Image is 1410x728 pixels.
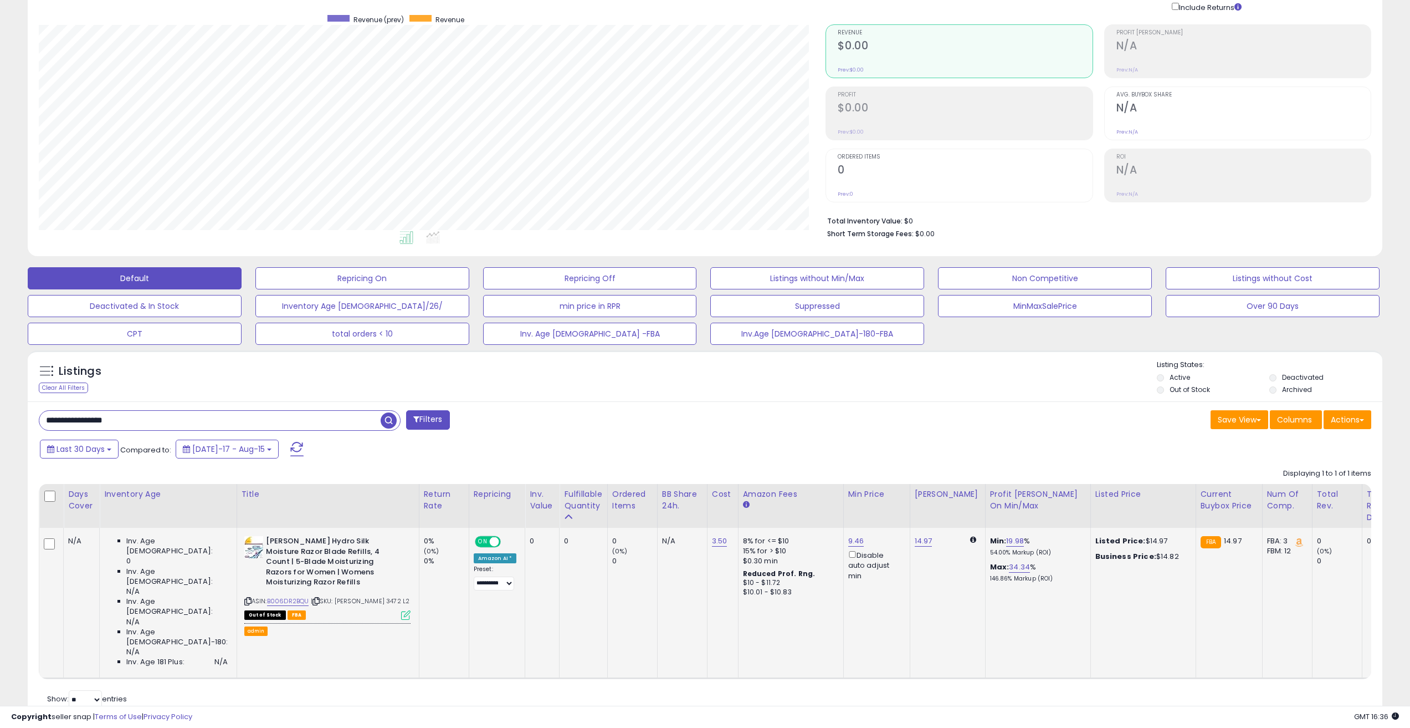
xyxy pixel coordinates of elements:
[743,578,835,588] div: $10 - $11.72
[848,536,864,547] a: 9.46
[1282,385,1312,394] label: Archived
[244,610,286,620] span: All listings that are currently out of stock and unavailable for purchase on Amazon
[68,536,91,546] div: N/A
[612,556,657,566] div: 0
[838,101,1092,116] h2: $0.00
[483,295,697,317] button: min price in RPR
[126,567,228,587] span: Inv. Age [DEMOGRAPHIC_DATA]:
[120,445,171,455] span: Compared to:
[424,556,469,566] div: 0%
[1166,267,1380,289] button: Listings without Cost
[838,67,864,73] small: Prev: $0.00
[712,536,727,547] a: 3.50
[1270,410,1322,429] button: Columns
[612,547,628,556] small: (0%)
[1267,546,1304,556] div: FBM: 12
[564,488,602,512] div: Fulfillable Quantity
[68,488,95,512] div: Days Cover
[255,267,469,289] button: Repricing On
[435,15,464,24] span: Revenue
[1367,536,1384,546] div: 0.00
[838,129,864,135] small: Prev: $0.00
[1282,373,1324,382] label: Deactivated
[1317,488,1357,512] div: Total Rev.
[474,566,517,590] div: Preset:
[1009,562,1030,573] a: 34.34
[11,712,192,722] div: seller snap | |
[743,546,835,556] div: 15% for > $10
[424,547,439,556] small: (0%)
[28,267,242,289] button: Default
[1267,488,1308,512] div: Num of Comp.
[1170,385,1210,394] label: Out of Stock
[530,488,555,512] div: Inv. value
[1163,1,1255,13] div: Include Returns
[1116,129,1138,135] small: Prev: N/A
[938,295,1152,317] button: MinMaxSalePrice
[743,488,839,500] div: Amazon Fees
[1095,552,1187,562] div: $14.82
[612,536,657,546] div: 0
[1095,536,1146,546] b: Listed Price:
[1224,536,1242,546] span: 14.97
[1116,164,1371,179] h2: N/A
[255,295,469,317] button: Inventory Age [DEMOGRAPHIC_DATA]/26/
[990,562,1082,583] div: %
[39,383,88,393] div: Clear All Filters
[838,92,1092,98] span: Profit
[406,410,449,430] button: Filters
[126,597,228,617] span: Inv. Age [DEMOGRAPHIC_DATA]:
[848,549,901,581] div: Disable auto adjust min
[710,323,924,345] button: Inv.Age [DEMOGRAPHIC_DATA]-180-FBA
[564,536,598,546] div: 0
[126,657,184,667] span: Inv. Age 181 Plus:
[143,711,192,722] a: Privacy Policy
[1170,373,1190,382] label: Active
[1116,101,1371,116] h2: N/A
[267,597,309,606] a: B006DR2BQU
[1095,536,1187,546] div: $14.97
[59,364,101,379] h5: Listings
[192,444,265,455] span: [DATE]-17 - Aug-15
[1116,39,1371,54] h2: N/A
[266,536,401,590] b: [PERSON_NAME] Hydro Silk Moisture Razor Blade Refills, 4 Count | 5-Blade Moisturizing Razors for ...
[1317,536,1362,546] div: 0
[1201,536,1221,548] small: FBA
[710,295,924,317] button: Suppressed
[1317,556,1362,566] div: 0
[915,488,981,500] div: [PERSON_NAME]
[990,488,1086,512] div: Profit [PERSON_NAME] on Min/Max
[104,488,232,500] div: Inventory Age
[1267,536,1304,546] div: FBA: 3
[483,323,697,345] button: Inv. Age [DEMOGRAPHIC_DATA] -FBA
[424,536,469,546] div: 0%
[28,323,242,345] button: CPT
[424,488,464,512] div: Return Rate
[242,488,414,500] div: Title
[1116,154,1371,160] span: ROI
[938,267,1152,289] button: Non Competitive
[743,588,835,597] div: $10.01 - $10.83
[176,440,279,459] button: [DATE]-17 - Aug-15
[476,537,490,547] span: ON
[990,575,1082,583] p: 146.86% Markup (ROI)
[530,536,551,546] div: 0
[838,191,853,197] small: Prev: 0
[40,440,119,459] button: Last 30 Days
[57,444,105,455] span: Last 30 Days
[838,154,1092,160] span: Ordered Items
[214,657,228,667] span: N/A
[985,484,1090,528] th: The percentage added to the cost of goods (COGS) that forms the calculator for Min & Max prices.
[483,267,697,289] button: Repricing Off
[244,536,263,558] img: 41Vj0zFSzqL._SL40_.jpg
[1211,410,1268,429] button: Save View
[126,556,131,566] span: 0
[126,617,140,627] span: N/A
[990,536,1082,557] div: %
[743,536,835,546] div: 8% for <= $10
[838,164,1092,179] h2: 0
[743,569,816,578] b: Reduced Prof. Rng.
[95,711,142,722] a: Terms of Use
[126,587,140,597] span: N/A
[474,553,517,563] div: Amazon AI *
